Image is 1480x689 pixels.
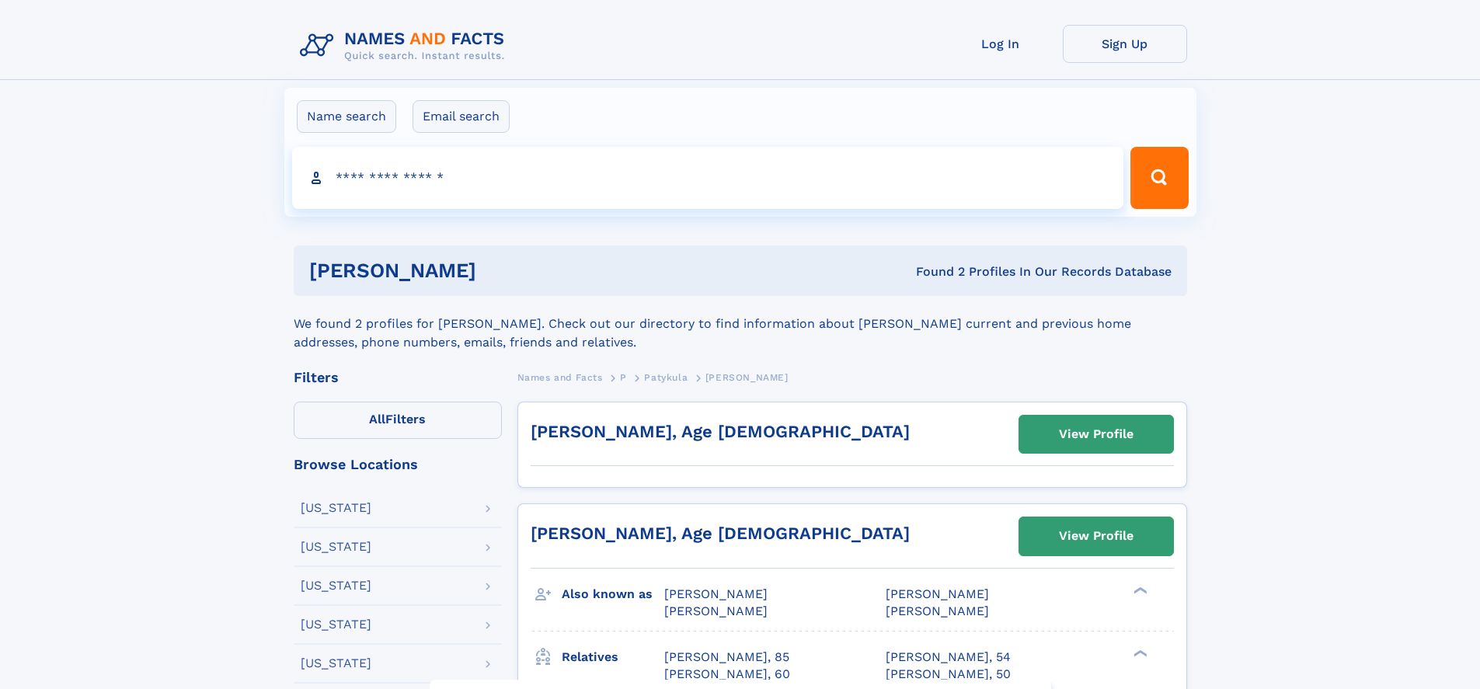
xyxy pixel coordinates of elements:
div: [US_STATE] [301,579,371,592]
a: [PERSON_NAME], 60 [664,666,790,683]
a: Patykula [644,367,688,387]
a: View Profile [1019,517,1173,555]
a: P [620,367,627,387]
span: [PERSON_NAME] [664,604,768,618]
input: search input [292,147,1124,209]
a: Names and Facts [517,367,603,387]
span: [PERSON_NAME] [664,586,768,601]
span: [PERSON_NAME] [705,372,789,383]
h1: [PERSON_NAME] [309,261,696,280]
div: We found 2 profiles for [PERSON_NAME]. Check out our directory to find information about [PERSON_... [294,296,1187,352]
span: P [620,372,627,383]
a: [PERSON_NAME], 50 [886,666,1011,683]
div: [US_STATE] [301,541,371,553]
img: Logo Names and Facts [294,25,517,67]
label: Filters [294,402,502,439]
h3: Relatives [562,644,664,670]
span: Patykula [644,372,688,383]
h3: Also known as [562,581,664,607]
a: [PERSON_NAME], Age [DEMOGRAPHIC_DATA] [531,524,910,543]
div: Found 2 Profiles In Our Records Database [696,263,1172,280]
div: ❯ [1130,585,1148,595]
div: View Profile [1059,416,1134,452]
a: [PERSON_NAME], 85 [664,649,789,666]
a: View Profile [1019,416,1173,453]
div: [US_STATE] [301,618,371,631]
label: Email search [413,100,510,133]
div: [US_STATE] [301,502,371,514]
div: View Profile [1059,518,1134,554]
button: Search Button [1130,147,1188,209]
div: ❯ [1130,648,1148,658]
span: All [369,412,385,426]
a: Sign Up [1063,25,1187,63]
a: [PERSON_NAME], 54 [886,649,1011,666]
span: [PERSON_NAME] [886,586,989,601]
label: Name search [297,100,396,133]
div: Filters [294,371,502,385]
span: [PERSON_NAME] [886,604,989,618]
div: Browse Locations [294,458,502,472]
a: [PERSON_NAME], Age [DEMOGRAPHIC_DATA] [531,422,910,441]
a: Log In [938,25,1063,63]
div: [US_STATE] [301,657,371,670]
